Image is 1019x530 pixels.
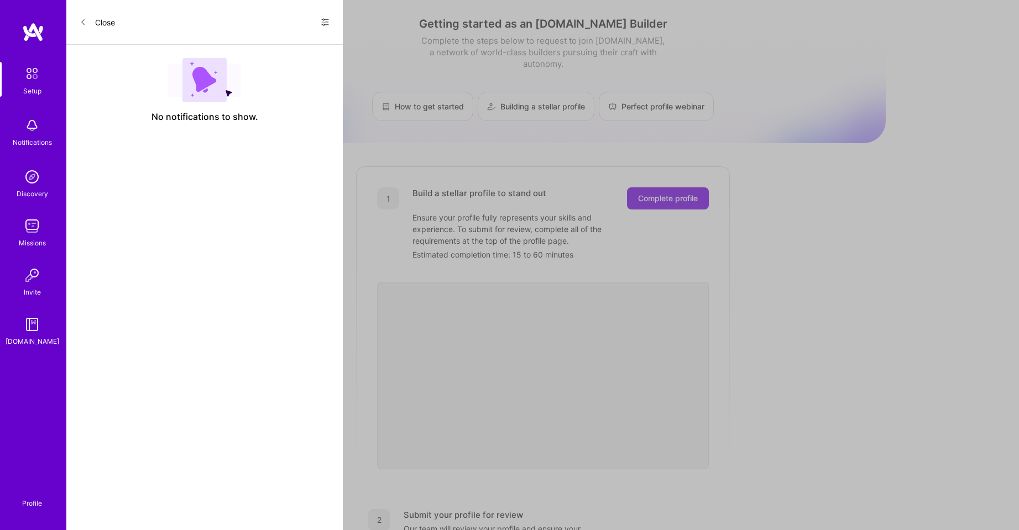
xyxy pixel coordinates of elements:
[6,335,59,347] div: [DOMAIN_NAME]
[13,137,52,148] div: Notifications
[21,114,43,137] img: bell
[80,13,115,31] button: Close
[21,166,43,188] img: discovery
[168,58,241,102] img: empty
[24,286,41,298] div: Invite
[19,237,46,249] div: Missions
[151,111,258,123] span: No notifications to show.
[18,486,46,508] a: Profile
[21,313,43,335] img: guide book
[20,62,44,85] img: setup
[21,215,43,237] img: teamwork
[22,497,42,508] div: Profile
[23,85,41,97] div: Setup
[17,188,48,200] div: Discovery
[22,22,44,42] img: logo
[21,264,43,286] img: Invite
